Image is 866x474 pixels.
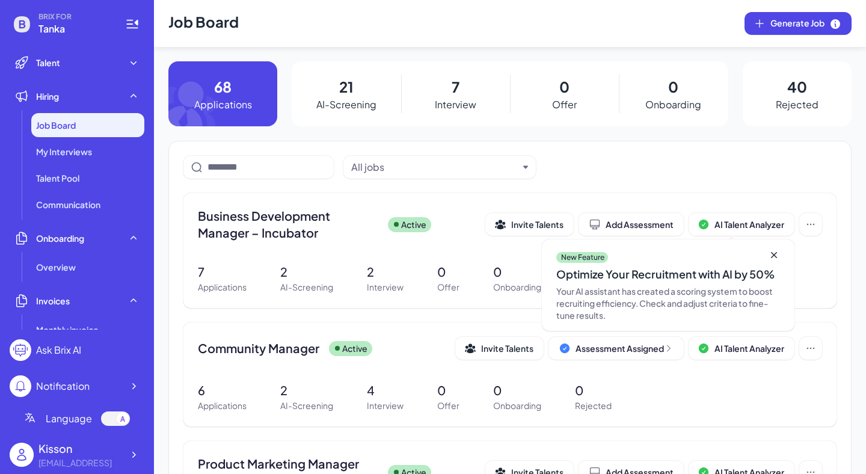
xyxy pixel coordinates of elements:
button: Invite Talents [455,337,544,360]
p: Offer [437,281,459,294]
span: Business Development Manager – Incubator [198,208,378,241]
div: Ask Brix AI [36,343,81,357]
button: Add Assessment [579,213,684,236]
div: Your AI assistant has created a scoring system to boost recruiting efficiency. Check and adjust c... [556,285,780,321]
span: AI Talent Analyzer [714,343,784,354]
button: All jobs [351,160,518,174]
p: 0 [493,263,541,281]
p: Applications [198,399,247,412]
p: 0 [437,263,459,281]
p: 40 [787,76,807,97]
p: Interview [435,97,476,112]
div: kisson@tanka.ai [38,457,123,469]
p: 7 [198,263,247,281]
p: New Feature [561,253,604,262]
div: Notification [36,379,90,393]
span: Language [46,411,92,426]
span: Invite Talents [481,343,533,354]
div: Add Assessment [589,218,674,230]
span: Invoices [36,295,70,307]
p: Rejected [575,399,612,412]
span: Talent Pool [36,172,79,184]
div: Assessment Assigned [576,342,674,354]
p: AI-Screening [316,97,376,112]
div: Optimize Your Recruitment with AI by 50% [556,266,780,283]
p: Offer [552,97,577,112]
img: user_logo.png [10,443,34,467]
div: Kisson [38,440,123,457]
p: Active [401,218,426,231]
div: All jobs [351,160,384,174]
p: AI-Screening [280,399,333,412]
p: 0 [493,381,541,399]
p: 0 [668,76,678,97]
p: Interview [367,399,404,412]
button: Assessment Assigned [548,337,684,360]
span: My Interviews [36,146,92,158]
button: AI Talent Analyzer [689,337,794,360]
p: Onboarding [493,399,541,412]
span: Job Board [36,119,76,131]
span: Communication [36,199,100,211]
p: Rejected [776,97,818,112]
span: Onboarding [36,232,84,244]
p: 0 [575,381,612,399]
p: 2 [367,263,404,281]
span: Tanka [38,22,111,36]
p: Onboarding [645,97,701,112]
p: Onboarding [493,281,541,294]
p: Applications [198,281,247,294]
span: Talent [36,57,60,69]
p: Active [342,342,367,355]
p: 6 [198,381,247,399]
span: Hiring [36,90,59,102]
p: 2 [280,381,333,399]
button: Generate Job [745,12,852,35]
button: Invite Talents [485,213,574,236]
span: AI Talent Analyzer [714,219,784,230]
span: Community Manager [198,340,319,357]
p: 0 [559,76,570,97]
span: Invite Talents [511,219,564,230]
p: 4 [367,381,404,399]
span: BRIX FOR [38,12,111,22]
p: 7 [452,76,459,97]
span: Overview [36,261,76,273]
p: Interview [367,281,404,294]
span: Generate Job [770,17,841,30]
p: 2 [280,263,333,281]
p: 0 [437,381,459,399]
p: Offer [437,399,459,412]
p: 21 [339,76,354,97]
span: Monthly invoice [36,324,99,336]
p: AI-Screening [280,281,333,294]
button: AI Talent Analyzer [689,213,794,236]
